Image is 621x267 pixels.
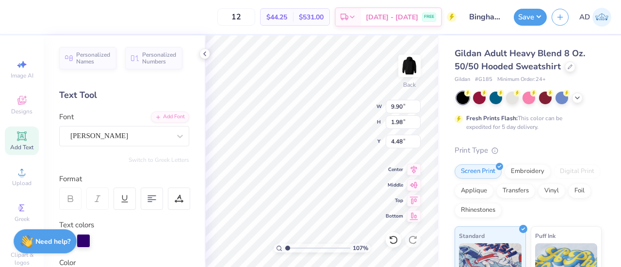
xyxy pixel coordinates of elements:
div: Format [59,173,190,185]
div: Text Tool [59,89,189,102]
span: Designs [11,108,33,115]
img: Ava Dee [592,8,611,27]
span: $531.00 [299,12,324,22]
strong: Fresh Prints Flash: [466,114,518,122]
div: Back [403,80,416,89]
div: Transfers [496,184,535,198]
div: Digital Print [554,164,601,179]
input: – – [217,8,255,26]
div: Vinyl [538,184,565,198]
div: Add Font [151,111,189,123]
span: # G185 [475,76,492,84]
div: Screen Print [455,164,502,179]
span: Image AI [11,72,33,79]
input: Untitled Design [461,7,509,27]
span: Personalized Numbers [142,51,177,65]
span: 107 % [353,244,368,252]
div: Foil [568,184,591,198]
span: Top [386,197,403,204]
button: Switch to Greek Letters [129,156,189,164]
span: Middle [386,182,403,188]
span: Standard [459,231,485,241]
span: Greek [15,215,30,223]
button: Save [514,9,547,26]
label: Font [59,111,74,123]
div: Applique [455,184,493,198]
span: Clipart & logos [5,251,39,267]
span: Gildan [455,76,470,84]
span: Puff Ink [535,231,556,241]
span: AD [579,12,590,23]
span: Add Text [10,143,33,151]
span: $44.25 [266,12,287,22]
span: FREE [424,14,434,20]
div: Embroidery [505,164,551,179]
a: AD [579,8,611,27]
span: Gildan Adult Heavy Blend 8 Oz. 50/50 Hooded Sweatshirt [455,47,585,72]
div: Rhinestones [455,203,502,218]
span: Minimum Order: 24 + [497,76,546,84]
span: Personalized Names [76,51,111,65]
span: Upload [12,179,32,187]
div: Print Type [455,145,602,156]
strong: Need help? [35,237,70,246]
span: Center [386,166,403,173]
label: Text colors [59,220,94,231]
div: This color can be expedited for 5 day delivery. [466,114,586,131]
span: Bottom [386,213,403,220]
img: Back [400,56,419,76]
span: [DATE] - [DATE] [366,12,418,22]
